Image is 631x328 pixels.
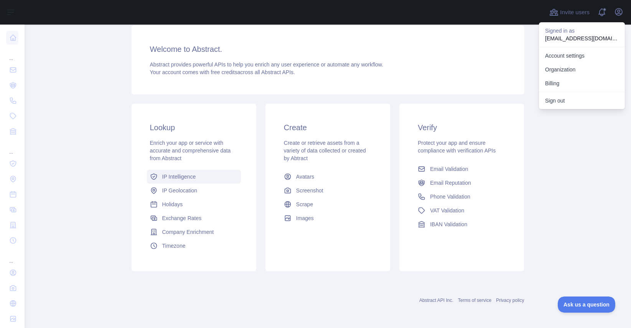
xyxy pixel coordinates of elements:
a: Exchange Rates [147,211,241,225]
a: Holidays [147,197,241,211]
span: Your account comes with across all Abstract APIs. [150,69,295,75]
span: Exchange Rates [162,214,202,222]
a: Email Validation [415,162,509,176]
span: Invite users [560,8,590,17]
span: Enrich your app or service with accurate and comprehensive data from Abstract [150,140,231,161]
span: Email Reputation [430,179,471,187]
iframe: Toggle Customer Support [558,297,616,313]
a: Scrape [281,197,375,211]
a: Email Reputation [415,176,509,190]
h3: Create [284,122,372,133]
button: Billing [539,76,625,90]
span: IBAN Validation [430,220,467,228]
span: Abstract provides powerful APIs to help you enrich any user experience or automate any workflow. [150,61,384,68]
a: Screenshot [281,184,375,197]
a: IP Geolocation [147,184,241,197]
a: Abstract API Inc. [419,298,453,303]
button: Invite users [548,6,591,18]
span: IP Intelligence [162,173,196,181]
h3: Welcome to Abstract. [150,44,506,55]
a: IBAN Validation [415,217,509,231]
span: Company Enrichment [162,228,214,236]
span: free credits [211,69,237,75]
div: ... [6,140,18,155]
span: Avatars [296,173,314,181]
a: Terms of service [458,298,491,303]
a: Privacy policy [496,298,524,303]
a: IP Intelligence [147,170,241,184]
h3: Lookup [150,122,238,133]
span: VAT Validation [430,207,464,214]
span: Holidays [162,200,183,208]
button: Sign out [539,94,625,108]
span: Phone Validation [430,193,470,200]
span: Create or retrieve assets from a variety of data collected or created by Abtract [284,140,366,161]
a: Phone Validation [415,190,509,204]
div: ... [6,46,18,61]
span: Timezone [162,242,186,250]
a: Avatars [281,170,375,184]
div: ... [6,249,18,264]
a: Account settings [539,49,625,63]
a: Images [281,211,375,225]
a: Organization [539,63,625,76]
a: Company Enrichment [147,225,241,239]
span: Protect your app and ensure compliance with verification APIs [418,140,496,154]
p: [EMAIL_ADDRESS][DOMAIN_NAME] [545,35,619,42]
span: Images [296,214,314,222]
span: Scrape [296,200,313,208]
h3: Verify [418,122,506,133]
span: IP Geolocation [162,187,198,194]
p: Signed in as [545,27,619,35]
span: Email Validation [430,165,468,173]
span: Screenshot [296,187,323,194]
a: VAT Validation [415,204,509,217]
a: Timezone [147,239,241,253]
